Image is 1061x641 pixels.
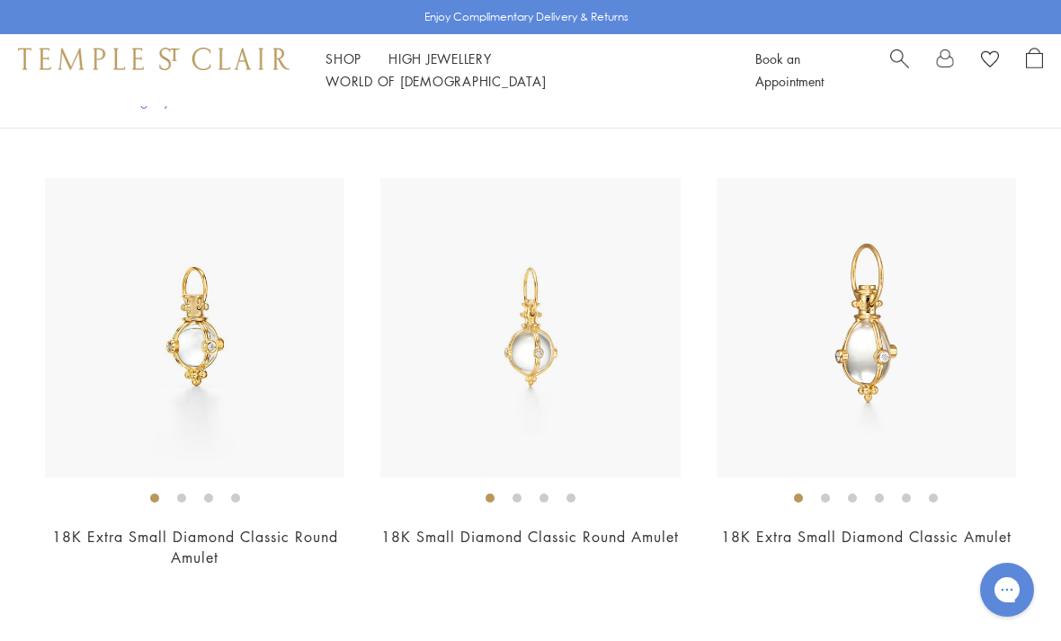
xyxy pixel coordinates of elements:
a: Open Shopping Bag [1026,48,1043,93]
a: 18K Extra Small Diamond Classic Round Amulet [52,527,338,567]
img: P51800-R8 [380,178,680,477]
a: ShopShop [325,49,361,67]
nav: Main navigation [325,48,715,93]
p: Enjoy Complimentary Delivery & Returns [424,8,629,26]
img: Temple St. Clair [18,48,290,69]
a: Book an Appointment [755,49,824,90]
a: 18K Small Diamond Classic Round Amulet [381,527,679,547]
a: View Wishlist [981,48,999,75]
iframe: Gorgias live chat messenger [971,556,1043,623]
a: Search [890,48,909,93]
a: World of [DEMOGRAPHIC_DATA]World of [DEMOGRAPHIC_DATA] [325,72,546,90]
img: P51800-R8 [45,178,344,477]
a: High JewelleryHigh Jewellery [388,49,492,67]
img: P51800-E9 [717,178,1016,477]
a: 18K Extra Small Diamond Classic Amulet [721,527,1012,547]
